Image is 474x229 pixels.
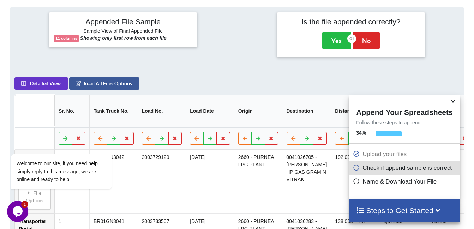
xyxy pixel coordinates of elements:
[356,206,452,215] h4: Steps to Get Started
[234,150,282,213] td: 2660 - PURNEA LPG PLANT
[234,95,282,127] th: Origin
[353,150,458,159] p: Upload your files
[14,77,68,90] button: Detailed View
[54,17,192,27] h4: Appended File Sample
[137,95,186,127] th: Load No.
[349,106,460,117] h4: Append Your Spreadsheets
[137,150,186,213] td: 2003729129
[356,130,366,136] b: 34 %
[55,36,77,41] b: 11 columns
[7,201,30,222] iframe: chat widget
[69,77,139,90] button: Read All Files Options
[80,35,167,41] b: Showing only first row from each file
[353,163,458,172] p: Check if append sample is correct
[21,185,48,208] div: File Options
[282,17,420,26] h4: Is the file appended correctly?
[186,150,234,213] td: [DATE]
[282,150,331,213] td: 0041026705 - [PERSON_NAME] HP GAS GRAMIN VITRAK
[353,177,458,186] p: Name & Download Your File
[282,95,331,127] th: Destination
[7,90,134,197] iframe: chat widget
[322,32,351,49] button: Yes
[186,95,234,127] th: Load Date
[54,28,192,35] h6: Sample View of Final Appended File
[331,150,379,213] td: 192.000 - KM
[353,32,380,49] button: No
[349,119,460,126] p: Follow these steps to append
[331,95,379,127] th: Distance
